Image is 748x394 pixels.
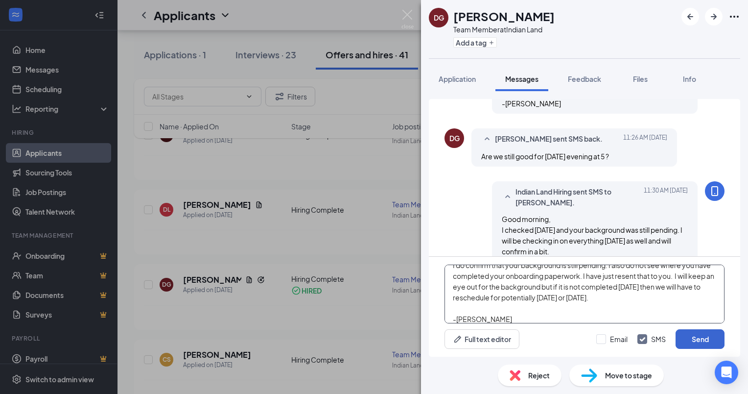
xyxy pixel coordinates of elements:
[449,133,460,143] div: DG
[515,186,644,208] span: Indian Land Hiring sent SMS to [PERSON_NAME].
[495,133,603,145] span: [PERSON_NAME] sent SMS back.
[683,74,696,83] span: Info
[644,186,688,208] span: [DATE] 11:30 AM
[623,133,667,145] span: [DATE] 11:26 AM
[481,133,493,145] svg: SmallChevronUp
[676,329,725,349] button: Send
[505,74,538,83] span: Messages
[684,11,696,23] svg: ArrowLeftNew
[605,370,652,381] span: Move to stage
[453,37,497,48] button: PlusAdd a tag
[705,8,723,25] button: ArrowRight
[715,361,738,384] div: Open Intercom Messenger
[528,370,550,381] span: Reject
[453,25,555,34] div: Team Member at Indian Land
[481,152,609,161] span: Are we still good for [DATE] evening at 5 ?
[633,74,648,83] span: Files
[439,74,476,83] span: Application
[681,8,699,25] button: ArrowLeftNew
[728,11,740,23] svg: Ellipses
[489,40,494,46] svg: Plus
[453,334,463,344] svg: Pen
[568,74,601,83] span: Feedback
[502,191,514,203] svg: SmallChevronUp
[502,215,682,277] span: Good morning, I checked [DATE] and your background was still pending. I will be checking in on ev...
[444,265,725,323] textarea: Hey [PERSON_NAME], I do confirm that your background is still pending. I also do not see where yo...
[434,13,444,23] div: DG
[709,185,721,197] svg: MobileSms
[453,8,555,25] h1: [PERSON_NAME]
[444,329,519,349] button: Full text editorPen
[708,11,720,23] svg: ArrowRight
